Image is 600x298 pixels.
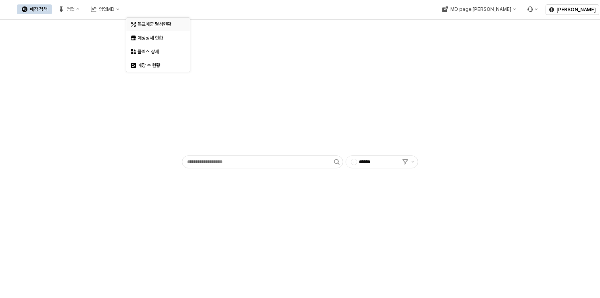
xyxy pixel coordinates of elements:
button: 영업MD [86,4,124,14]
div: 플렉스 상세 [137,48,180,55]
button: [PERSON_NAME] [546,4,599,15]
button: 영업 [54,4,84,14]
div: MD page [PERSON_NAME] [450,6,511,12]
button: 제안 사항 표시 [408,156,418,168]
div: 영업MD [99,6,115,12]
div: MD page 이동 [437,4,521,14]
button: MD page [PERSON_NAME] [437,4,521,14]
div: Select an option [126,17,190,72]
button: 매장 검색 [17,4,52,14]
div: Menu item 6 [522,4,542,14]
div: 영업 [67,6,75,12]
span: - [351,159,357,165]
div: 매장 수 현황 [137,62,180,69]
p: [PERSON_NAME] [556,6,596,13]
div: 목표매출 달성현황 [137,21,180,27]
div: 매장 검색 [30,6,47,12]
div: 매장상세 현황 [137,35,180,41]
